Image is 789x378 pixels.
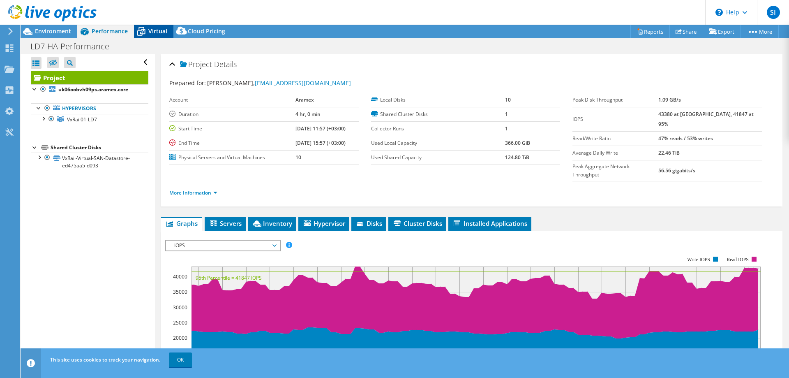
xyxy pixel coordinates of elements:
[173,334,187,341] text: 20000
[169,153,295,162] label: Physical Servers and Virtual Machines
[51,143,148,153] div: Shared Cluster Disks
[572,96,658,104] label: Peak Disk Throughput
[658,135,713,142] b: 47% reads / 53% writes
[741,25,779,38] a: More
[295,96,314,103] b: Aramex
[209,219,242,227] span: Servers
[355,219,382,227] span: Disks
[67,116,97,123] span: VxRail01-LD7
[392,219,442,227] span: Cluster Disks
[169,139,295,147] label: End Time
[255,79,351,87] a: [EMAIL_ADDRESS][DOMAIN_NAME]
[169,79,206,87] label: Prepared for:
[572,135,658,143] label: Read/Write Ratio
[207,79,351,87] span: [PERSON_NAME],
[505,111,508,118] b: 1
[572,115,658,123] label: IOPS
[371,125,505,133] label: Collector Runs
[31,71,148,84] a: Project
[658,149,680,156] b: 22.46 TiB
[295,125,346,132] b: [DATE] 11:57 (+03:00)
[687,257,710,262] text: Write IOPS
[169,189,217,196] a: More Information
[505,125,508,132] b: 1
[148,27,167,35] span: Virtual
[505,139,530,146] b: 366.00 GiB
[27,42,122,51] h1: LD7-HA-Performance
[188,27,225,35] span: Cloud Pricing
[173,273,187,280] text: 40000
[170,241,276,250] span: IOPS
[371,110,505,118] label: Shared Cluster Disks
[630,25,670,38] a: Reports
[658,167,695,174] b: 56.56 gigabits/s
[371,153,505,162] label: Used Shared Capacity
[180,60,212,69] span: Project
[35,27,71,35] span: Environment
[505,154,529,161] b: 124.80 TiB
[50,356,160,363] span: This site uses cookies to track your navigation.
[658,111,754,128] b: 43380 at [GEOGRAPHIC_DATA], 41847 at 95%
[196,274,262,281] text: 95th Percentile = 41847 IOPS
[169,110,295,118] label: Duration
[371,139,505,147] label: Used Local Capacity
[31,153,148,171] a: VxRail-Virtual-SAN-Datastore-ed475aa5-d093
[31,84,148,95] a: uk06oobvh09ps.aramex.core
[302,219,345,227] span: Hypervisor
[572,162,658,179] label: Peak Aggregate Network Throughput
[31,103,148,114] a: Hypervisors
[295,111,321,118] b: 4 hr, 0 min
[173,304,187,311] text: 30000
[669,25,703,38] a: Share
[31,114,148,125] a: VxRail01-LD7
[452,219,527,227] span: Installed Applications
[703,25,741,38] a: Export
[371,96,505,104] label: Local Disks
[295,139,346,146] b: [DATE] 15:57 (+03:00)
[658,96,681,103] b: 1.09 GB/s
[295,154,301,161] b: 10
[165,219,198,227] span: Graphs
[173,319,187,326] text: 25000
[252,219,292,227] span: Inventory
[767,6,780,19] span: SI
[727,257,749,262] text: Read IOPS
[505,96,511,103] b: 10
[169,352,192,367] a: OK
[92,27,128,35] span: Performance
[58,86,128,93] b: uk06oobvh09ps.aramex.core
[173,288,187,295] text: 35000
[715,9,723,16] svg: \n
[214,59,237,69] span: Details
[572,149,658,157] label: Average Daily Write
[169,96,295,104] label: Account
[169,125,295,133] label: Start Time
